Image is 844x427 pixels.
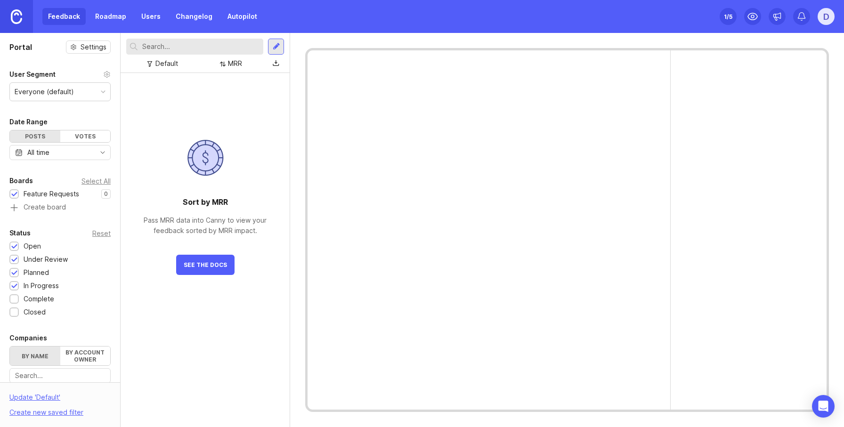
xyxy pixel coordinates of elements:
[724,10,732,23] div: 1 /5
[9,204,111,212] a: Create board
[136,8,166,25] a: Users
[9,116,48,128] div: Date Range
[135,215,276,236] div: Pass MRR data into Canny to view your feedback sorted by MRR impact.
[222,8,263,25] a: Autopilot
[24,189,79,199] div: Feature Requests
[818,8,835,25] button: D
[24,294,54,304] div: Complete
[184,261,227,268] span: See The Docs
[66,40,111,54] button: Settings
[10,130,60,142] div: Posts
[10,346,60,365] label: By name
[60,346,111,365] label: By account owner
[155,58,178,69] div: Default
[15,87,74,97] div: Everyone (default)
[24,307,46,317] div: Closed
[60,130,111,142] div: Votes
[135,196,276,208] div: Sort by MRR
[9,227,31,239] div: Status
[9,407,83,418] div: Create new saved filter
[24,254,68,265] div: Under Review
[142,41,260,52] input: Search...
[27,147,49,158] div: All time
[92,231,111,236] div: Reset
[9,332,47,344] div: Companies
[182,134,229,181] img: dollar graphic
[81,178,111,184] div: Select All
[812,395,835,418] div: Open Intercom Messenger
[9,41,32,53] h1: Portal
[81,42,106,52] span: Settings
[9,392,60,407] div: Update ' Default '
[11,9,22,24] img: Canny Home
[24,241,41,251] div: Open
[170,8,218,25] a: Changelog
[228,58,242,69] div: MRR
[24,267,49,278] div: Planned
[89,8,132,25] a: Roadmap
[9,175,33,186] div: Boards
[9,69,56,80] div: User Segment
[176,255,235,275] button: See The Docs
[104,190,108,198] p: 0
[95,149,110,156] svg: toggle icon
[720,8,737,25] button: 1/5
[24,281,59,291] div: In Progress
[15,371,105,381] input: Search...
